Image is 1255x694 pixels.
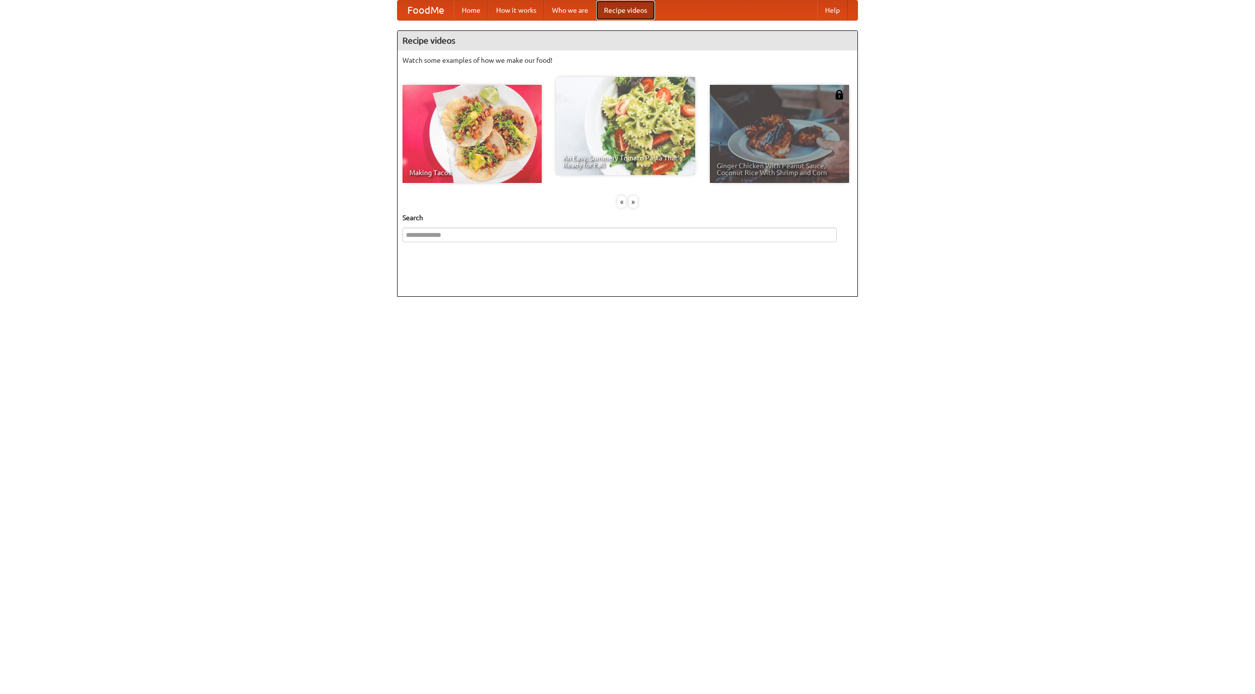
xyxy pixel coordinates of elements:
span: An Easy, Summery Tomato Pasta That's Ready for Fall [563,154,688,168]
h5: Search [402,213,853,223]
img: 483408.png [834,90,844,100]
a: Making Tacos [402,85,542,183]
div: « [617,196,626,208]
div: » [629,196,638,208]
a: An Easy, Summery Tomato Pasta That's Ready for Fall [556,77,695,175]
p: Watch some examples of how we make our food! [402,55,853,65]
a: Who we are [544,0,596,20]
a: FoodMe [398,0,454,20]
span: Making Tacos [409,169,535,176]
a: Home [454,0,488,20]
h4: Recipe videos [398,31,857,51]
a: How it works [488,0,544,20]
a: Recipe videos [596,0,655,20]
a: Help [817,0,848,20]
